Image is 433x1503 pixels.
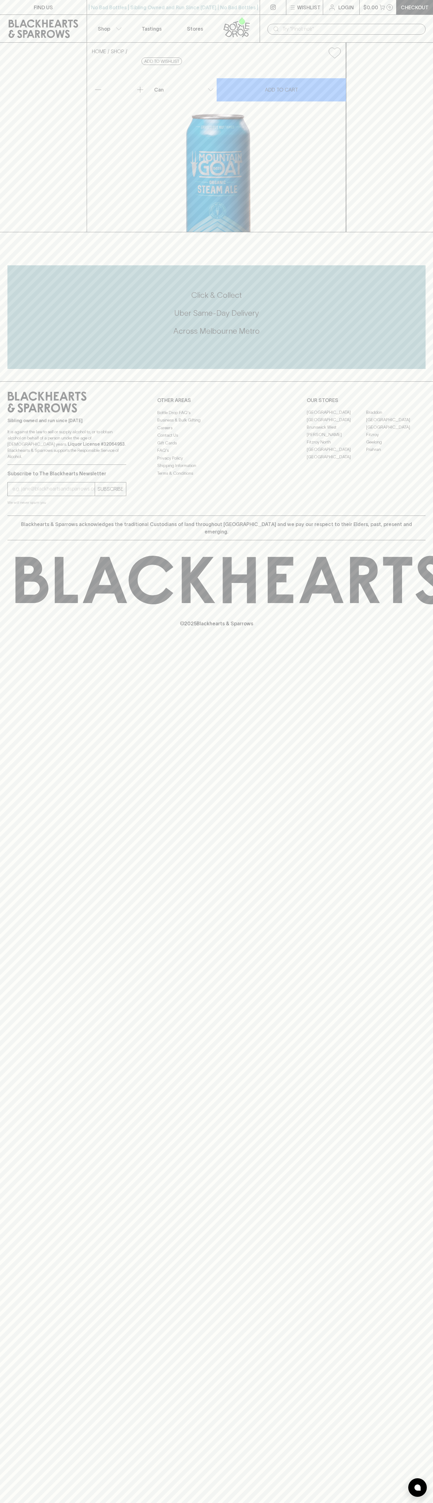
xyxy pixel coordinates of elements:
button: Shop [87,15,130,42]
a: SHOP [111,49,124,54]
a: Prahran [366,446,426,453]
a: [GEOGRAPHIC_DATA] [307,446,366,453]
a: Careers [157,424,276,431]
h5: Uber Same-Day Delivery [7,308,426,318]
p: Tastings [142,25,162,32]
a: Business & Bulk Gifting [157,417,276,424]
p: Wishlist [297,4,321,11]
a: [GEOGRAPHIC_DATA] [366,416,426,424]
p: 0 [388,6,391,9]
input: e.g. jane@blackheartsandsparrows.com.au [12,484,95,494]
div: Call to action block [7,265,426,369]
button: Add to wishlist [326,45,343,61]
p: SUBSCRIBE [97,485,123,493]
p: $0.00 [363,4,378,11]
button: ADD TO CART [217,78,346,101]
p: Stores [187,25,203,32]
strong: Liquor License #32064953 [68,442,125,447]
p: Sibling owned and run since [DATE] [7,417,126,424]
p: Checkout [401,4,429,11]
p: Blackhearts & Sparrows acknowledges the traditional Custodians of land throughout [GEOGRAPHIC_DAT... [12,520,421,535]
p: Shop [98,25,110,32]
p: OTHER AREAS [157,396,276,404]
a: Tastings [130,15,173,42]
input: Try "Pinot noir" [282,24,421,34]
a: Shipping Information [157,462,276,469]
h5: Click & Collect [7,290,426,300]
p: We will never spam you [7,499,126,506]
a: [GEOGRAPHIC_DATA] [307,409,366,416]
img: 3010.png [87,63,346,232]
a: Fitzroy [366,431,426,439]
a: [PERSON_NAME] [307,431,366,439]
button: Add to wishlist [141,58,182,65]
a: FAQ's [157,447,276,454]
a: Fitzroy North [307,439,366,446]
a: Terms & Conditions [157,469,276,477]
img: bubble-icon [414,1484,421,1491]
a: Contact Us [157,432,276,439]
h5: Across Melbourne Metro [7,326,426,336]
p: FIND US [34,4,53,11]
a: Gift Cards [157,439,276,447]
a: Braddon [366,409,426,416]
div: Can [152,83,216,96]
a: Privacy Policy [157,454,276,462]
p: Login [338,4,354,11]
a: Brunswick West [307,424,366,431]
a: Stores [173,15,217,42]
a: [GEOGRAPHIC_DATA] [366,424,426,431]
a: [GEOGRAPHIC_DATA] [307,453,366,461]
a: HOME [92,49,106,54]
a: [GEOGRAPHIC_DATA] [307,416,366,424]
p: Subscribe to The Blackhearts Newsletter [7,470,126,477]
p: OUR STORES [307,396,426,404]
button: SUBSCRIBE [95,482,126,496]
a: Geelong [366,439,426,446]
p: Can [154,86,164,93]
p: ADD TO CART [265,86,298,93]
a: Bottle Drop FAQ's [157,409,276,416]
p: It is against the law to sell or supply alcohol to, or to obtain alcohol on behalf of a person un... [7,429,126,460]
